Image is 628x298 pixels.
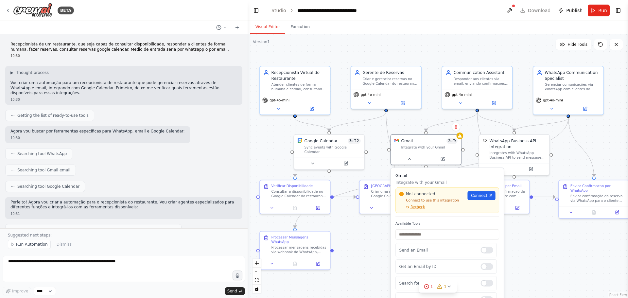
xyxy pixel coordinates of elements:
div: Gerenciar comunicações via WhatsApp com clientes do restaurante {restaurant_name}, enviando confi... [545,82,600,92]
div: BETA [58,7,74,14]
g: Edge from abbf621c-4d35-4fea-b34f-6ed9451a3f94 to 8653227f-f94b-4317-a2db-737886c75c55 [292,118,332,131]
p: Search for an Email [399,280,476,286]
span: Getting the list of ready-to-use tools [17,113,89,118]
button: Execution [285,20,315,34]
div: Recepcionista Virtual do RestauranteAtender clientes de forma humana e cordial, consultando dispo... [259,66,331,115]
button: Recheck [399,205,425,209]
div: 10:30 [10,53,237,58]
g: Edge from 815bb2c2-d07d-41b4-8181-30b868305454 to ef349903-6b97-4ee7-9dd0-b8890070846f [533,194,555,200]
span: Searching tool Gmail email [17,167,70,173]
span: Run [598,7,607,14]
button: Open in side panel [330,160,362,167]
button: Dismiss [53,240,75,249]
p: Send an Email [399,247,476,253]
div: [GEOGRAPHIC_DATA]Criar uma nova reserva no Google Calendar com os detalhes do cliente: nome, data... [359,180,430,214]
h3: Gmail [395,173,499,178]
span: ▶ [10,70,13,75]
g: Edge from 3676375b-efb6-4dcb-9cc1-d1bea5550d82 to bc915ffe-060d-45d8-8ee5-ec48716d0f00 [474,112,517,131]
span: gpt-4o-mini [543,98,563,103]
p: Get an Email by ID [399,264,476,269]
div: Processar Mensagens WhatsApp [271,235,327,244]
p: Agora vou buscar por ferramentas específicas para WhatsApp, email e Google Calendar: [10,129,185,134]
button: Open in side panel [308,204,328,211]
div: WhatsApp Business API Integration [489,138,546,149]
g: Edge from 42be8f7e-7d89-4623-bd33-f7e608170a99 to ef349903-6b97-4ee7-9dd0-b8890070846f [566,118,597,176]
span: Searching tool WhatsApp [17,151,67,156]
div: Enviar email de confirmacao da reserva para o cliente com todos os detalhes: nome do restaurante,... [471,189,526,199]
div: Google Calendar [305,138,338,144]
button: No output available [582,209,606,216]
div: Processar mensagens recebidas via webhook do WhatsApp, identificar solicitações de reserva, e res... [271,245,327,254]
div: Enviar confirmação da reserva via WhatsApp para o cliente com todos os detalhes: nome do restaura... [570,194,626,203]
button: Run Automation [8,240,51,249]
button: zoom in [253,259,261,268]
img: Google Calendar [298,138,302,143]
a: Connect [467,191,495,200]
span: Hide Tools [567,42,587,47]
div: Enviar Confirmacao por WhatsApp [570,184,626,193]
span: Creating Recepcionista Virtual do Restaurante agent with tools: Google Calendar [17,227,176,232]
div: Consultar a disponibilidade no Google Calendar do restaurante para a data e horario solicitados p... [271,189,327,199]
span: Publish [566,7,583,14]
span: gpt-4o-mini [270,98,289,103]
label: Available Tools [395,221,499,226]
button: Send [225,287,245,295]
a: React Flow attribution [609,293,627,297]
p: Vou criar uma automação para um recepcionista de restaurante que pode gerenciar reservas através ... [10,80,237,96]
g: Edge from 3676375b-efb6-4dcb-9cc1-d1bea5550d82 to c5eb63aa-b138-4d1f-a728-a5eaa95d18c7 [423,112,480,131]
g: Edge from d375c0c0-d54b-480f-b08c-d8ad00b2123e to 073c2398-ddf6-42c9-a083-4539f6353637 [334,194,356,200]
button: Open in side panel [478,100,510,107]
div: Sync events with Google Calendar [305,145,361,154]
button: zoom out [253,268,261,276]
a: Studio [271,8,286,13]
div: [GEOGRAPHIC_DATA] [371,184,407,188]
button: fit view [253,276,261,285]
button: Open in side panel [296,105,328,112]
div: Criar e gerenciar reservas no Google Calendar do restaurante {restaurant_name}, garantindo que to... [362,77,418,86]
button: Improve [3,287,31,295]
button: Open in side panel [427,155,459,162]
div: Integrates with WhatsApp Business API to send messages, process webhooks, and handle restaurant r... [489,151,546,160]
span: gpt-4o-mini [452,92,472,97]
button: Open in side panel [308,260,328,267]
button: Open in side panel [569,105,601,112]
div: Communication AssistantResponder aos clientes via email, enviando confirmacoes de reserva, inform... [442,66,513,109]
nav: breadcrumb [271,7,357,14]
img: Gmail [394,138,399,143]
span: Run Automation [16,242,48,247]
img: WhatsApp Business API Integration [483,138,487,143]
span: Improve [12,289,28,294]
button: Open in side panel [607,209,627,216]
div: Integrate with your Gmail [401,145,458,149]
span: Number of enabled actions [347,138,360,144]
span: Not connected [406,191,435,197]
div: Gmail [401,138,413,144]
button: Visual Editor [250,20,285,34]
div: Criar uma nova reserva no Google Calendar com os detalhes do cliente: nome, data, horario, numero... [371,189,426,199]
button: Delete node [452,123,460,131]
p: Recepcionista de um restaurante, que seja capaz de consultar disponibilidade, responder a cliente... [10,42,237,52]
div: GmailGmail2of9Integrate with your GmailGmailIntegrate with your GmailNot connectedConnect to use ... [390,134,462,165]
p: Suggested next steps: [8,233,240,238]
button: Start a new chat [232,24,242,31]
img: Logo [13,3,52,18]
div: Gerente de ReservasCriar e gerenciar reservas no Google Calendar do restaurante {restaurant_name}... [351,66,422,109]
span: Connect [471,193,487,198]
g: Edge from 19ad1058-96e5-496d-8aac-03eb724c185c to 8653227f-f94b-4317-a2db-737886c75c55 [326,112,389,131]
button: No output available [283,204,307,211]
g: Edge from 42be8f7e-7d89-4623-bd33-f7e608170a99 to bc915ffe-060d-45d8-8ee5-ec48716d0f00 [511,118,571,131]
div: Recepcionista Virtual do Restaurante [271,70,327,81]
span: Thought process [16,70,49,75]
div: Atender clientes de forma humana e cordial, consultando disponibilidade no Google Calendar e gere... [271,82,327,92]
div: Google CalendarGoogle Calendar3of12Sync events with Google Calendar [293,134,365,170]
span: Recheck [410,205,425,209]
button: Open in side panel [387,100,419,107]
div: 10:31 [10,211,237,216]
p: Connect to use this integration [399,198,464,202]
button: No output available [383,204,407,211]
div: Verificar DisponibilidadeConsultar a disponibilidade no Google Calendar do restaurante para a dat... [259,180,331,214]
button: Click to speak your automation idea [233,271,242,280]
span: gpt-4o-mini [361,92,381,97]
div: Enviar Confirmacao por Email [471,184,521,188]
button: Hide left sidebar [252,6,261,15]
